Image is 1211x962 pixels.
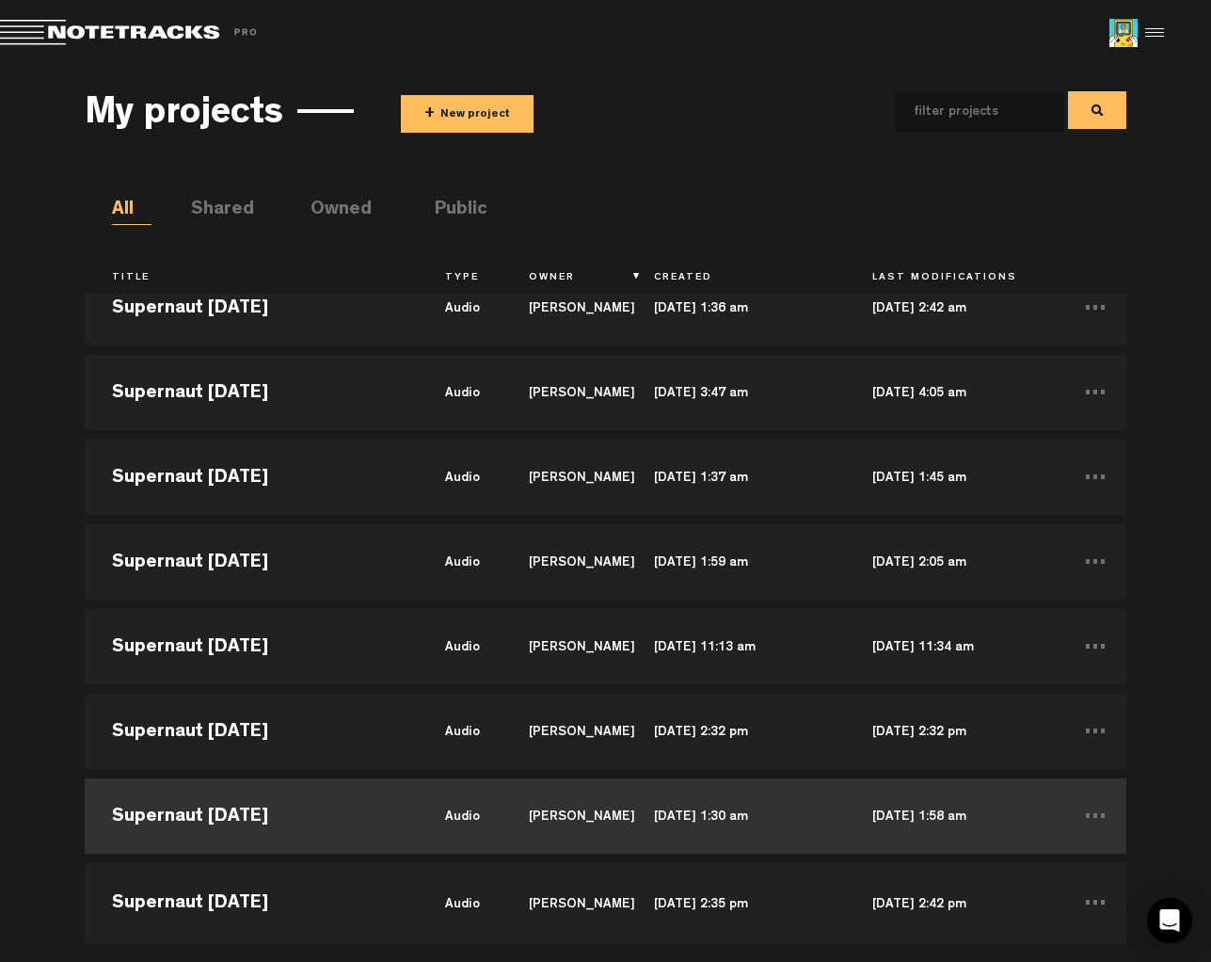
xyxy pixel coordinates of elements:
td: audio [418,689,502,774]
td: [PERSON_NAME] [502,350,627,435]
td: Supernaut [DATE] [85,520,418,604]
li: All [112,197,151,225]
th: Owner [502,263,627,295]
td: Supernaut [DATE] [85,265,418,350]
td: [DATE] 1:59 am [627,520,845,604]
td: Supernaut [DATE] [85,858,418,943]
td: ... [1063,604,1125,689]
td: [DATE] 1:58 am [845,774,1063,858]
td: [PERSON_NAME] [502,435,627,520]
td: [DATE] 2:42 am [845,265,1063,350]
h3: My projects [85,95,283,136]
td: Supernaut [DATE] [85,350,418,435]
td: Supernaut [DATE] [85,689,418,774]
th: Type [418,263,502,295]
td: ... [1063,520,1125,604]
td: Supernaut [DATE] [85,774,418,858]
td: ... [1063,350,1125,435]
td: [DATE] 2:05 am [845,520,1063,604]
td: audio [418,435,502,520]
td: audio [418,265,502,350]
span: + [424,104,435,125]
td: [PERSON_NAME] [502,604,627,689]
td: [DATE] 11:34 am [845,604,1063,689]
td: ... [1063,265,1125,350]
td: audio [418,774,502,858]
td: [DATE] 2:42 pm [845,858,1063,943]
td: [DATE] 2:35 pm [627,858,845,943]
button: +New project [401,95,534,133]
td: audio [418,858,502,943]
td: [DATE] 1:36 am [627,265,845,350]
li: Owned [311,197,350,225]
th: Created [627,263,845,295]
td: ... [1063,689,1125,774]
td: [DATE] 3:47 am [627,350,845,435]
td: [DATE] 2:32 pm [627,689,845,774]
li: Public [435,197,474,225]
td: [PERSON_NAME] [502,265,627,350]
div: Open Intercom Messenger [1147,898,1192,943]
td: [DATE] 4:05 am [845,350,1063,435]
img: ACg8ocJAb0TdUjAQCGDpaq8GdX5So0bc8qDBDljAwLuhVOfq31AqBBWK=s96-c [1109,19,1138,47]
td: audio [418,350,502,435]
td: [DATE] 2:32 pm [845,689,1063,774]
td: [DATE] 1:45 am [845,435,1063,520]
td: [PERSON_NAME] [502,520,627,604]
li: Shared [191,197,231,225]
th: Title [85,263,418,295]
td: [PERSON_NAME] [502,858,627,943]
td: [DATE] 1:30 am [627,774,845,858]
td: [DATE] 11:13 am [627,604,845,689]
td: audio [418,604,502,689]
input: filter projects [895,92,1034,132]
td: audio [418,520,502,604]
td: [PERSON_NAME] [502,774,627,858]
td: Supernaut [DATE] [85,604,418,689]
td: ... [1063,774,1125,858]
td: Supernaut [DATE] [85,435,418,520]
td: ... [1063,858,1125,943]
th: Last Modifications [845,263,1063,295]
td: [DATE] 1:37 am [627,435,845,520]
td: [PERSON_NAME] [502,689,627,774]
td: ... [1063,435,1125,520]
